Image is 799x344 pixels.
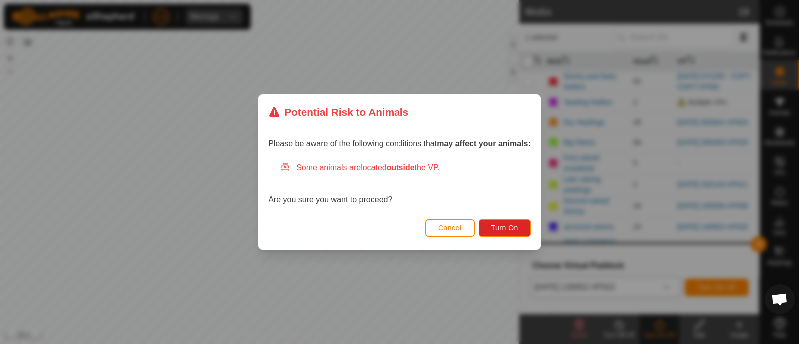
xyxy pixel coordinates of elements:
div: Potential Risk to Animals [268,104,408,120]
button: Turn On [479,219,531,237]
strong: outside [387,163,415,172]
span: Cancel [438,224,462,232]
div: Open chat [765,284,795,314]
div: Some animals are [280,162,531,174]
button: Cancel [425,219,475,237]
span: located the VP. [361,163,440,172]
span: Turn On [491,224,518,232]
div: Are you sure you want to proceed? [268,162,531,206]
strong: may affect your animals: [437,139,531,148]
span: Please be aware of the following conditions that [268,139,531,148]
